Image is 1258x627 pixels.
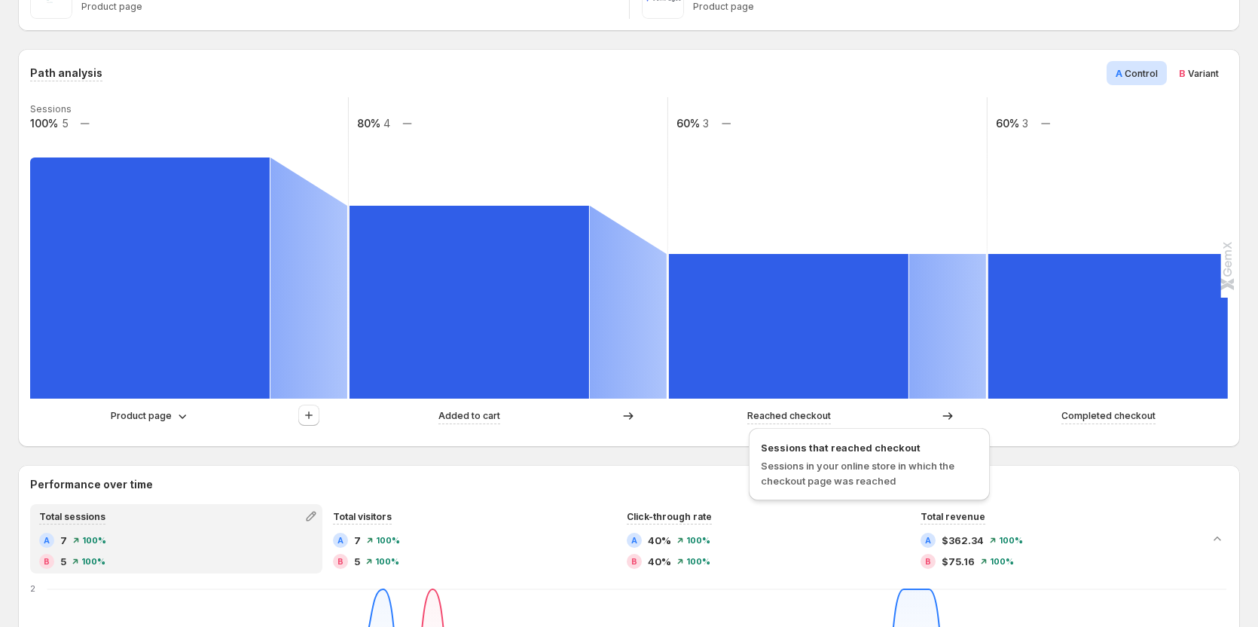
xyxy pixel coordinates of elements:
h2: B [925,557,931,566]
text: 3 [703,117,709,130]
span: 7 [60,533,67,548]
p: Product page [111,408,172,424]
text: 2 [30,583,35,594]
text: 100% [30,117,58,130]
p: Completed checkout [1061,408,1156,424]
span: 100% [999,536,1023,545]
span: Total sessions [39,511,105,522]
h3: Path analysis [30,66,102,81]
span: Sessions in your online store in which the checkout page was reached [761,460,954,487]
span: 5 [60,554,66,569]
span: Sessions that reached checkout [761,440,978,455]
span: $75.16 [942,554,975,569]
span: B [1179,67,1186,79]
h2: A [631,536,637,545]
text: 3 [1022,117,1028,130]
p: Product page [693,1,1229,13]
span: Total visitors [333,511,392,522]
text: 80% [357,117,380,130]
h2: A [44,536,50,545]
h2: B [631,557,637,566]
span: 40% [648,533,671,548]
span: 100% [375,557,399,566]
button: Collapse chart [1207,528,1228,549]
h2: A [925,536,931,545]
text: 5 [62,117,69,130]
text: 60% [996,117,1019,130]
h2: B [44,557,50,566]
text: 4 [383,117,390,130]
span: 100% [686,557,710,566]
span: $362.34 [942,533,984,548]
span: 100% [990,557,1014,566]
h2: Performance over time [30,477,1228,492]
span: 40% [648,554,671,569]
text: 60% [676,117,700,130]
span: A [1116,67,1122,79]
text: Sessions [30,103,72,115]
span: Control [1125,68,1158,79]
p: Added to cart [438,408,500,424]
path: Completed checkout: 3 [988,254,1228,399]
span: Click-through rate [627,511,712,522]
span: 100% [81,557,105,566]
p: Product page [81,1,617,13]
p: Reached checkout [747,408,831,424]
h2: A [337,536,344,545]
path: Added to cart: 4 [350,206,589,399]
h2: B [337,557,344,566]
span: 100% [82,536,106,545]
span: 100% [376,536,400,545]
span: Variant [1188,68,1219,79]
span: 5 [354,554,360,569]
span: 100% [686,536,710,545]
span: Total revenue [921,511,985,522]
span: 7 [354,533,361,548]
